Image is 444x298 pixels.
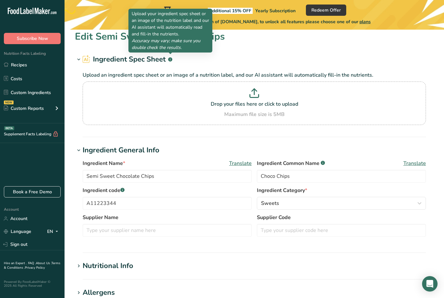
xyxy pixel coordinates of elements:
p: Upload an ingredient spec sheet or an image of a nutrition label, and our AI assistant will autom... [83,71,426,79]
input: Type your supplier name here [83,224,252,237]
span: Ingredient Common Name [257,159,325,167]
span: plans [359,19,371,25]
button: Sweets [257,197,426,210]
input: Type your ingredient name here [83,170,252,183]
div: Allergens [83,287,115,298]
a: About Us . [36,261,51,265]
span: Yearly Subscription [255,8,296,14]
button: Redeem Offer [306,5,346,16]
span: Sweets [261,199,279,207]
a: FAQ . [28,261,36,265]
label: Supplier Code [257,214,426,221]
div: EN [47,228,61,236]
p: Upload your ingredient spec sheet or an image of the nutrition label and our AI assistant will au... [132,10,209,51]
div: Maximum file size is 5MB [84,111,424,118]
span: Translate [403,159,426,167]
div: Ingredient General Info [83,145,159,156]
span: Subscribe Now [17,35,48,42]
span: Additional 15% OFF [208,8,253,14]
div: Custom Reports [4,105,44,112]
label: Ingredient Category [257,187,426,194]
button: Subscribe Now [4,33,61,44]
p: Drop your files here or click to upload [84,100,424,108]
h2: Ingredient Spec Sheet [83,54,172,65]
a: Hire an Expert . [4,261,27,265]
span: Ingredient Name [83,159,125,167]
h1: Edit Semi Sweet Chocolate Chips [75,29,225,44]
input: Type your ingredient code here [83,197,252,210]
label: Ingredient code [83,187,252,194]
input: Type an alternate ingredient name if you have [257,170,426,183]
span: You are using the free demo version of [DOMAIN_NAME], to unlock all features please choose one of... [138,18,371,25]
a: Privacy Policy [25,265,45,270]
div: BETA [4,126,14,130]
i: Accuracy may vary; make sure you double check the results. [132,38,200,51]
a: Language [4,226,31,237]
div: Open Intercom Messenger [422,276,438,292]
div: NEW [4,101,14,104]
input: Type your supplier code here [257,224,426,237]
div: Powered By FoodLabelMaker © 2025 All Rights Reserved [4,280,61,288]
a: Book a Free Demo [4,186,61,197]
span: Redeem Offer [311,7,341,14]
a: Terms & Conditions . [4,261,60,270]
label: Supplier Name [83,214,252,221]
div: Limited Time! [163,6,296,14]
span: Translate [229,159,252,167]
div: Nutritional Info [83,261,133,271]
